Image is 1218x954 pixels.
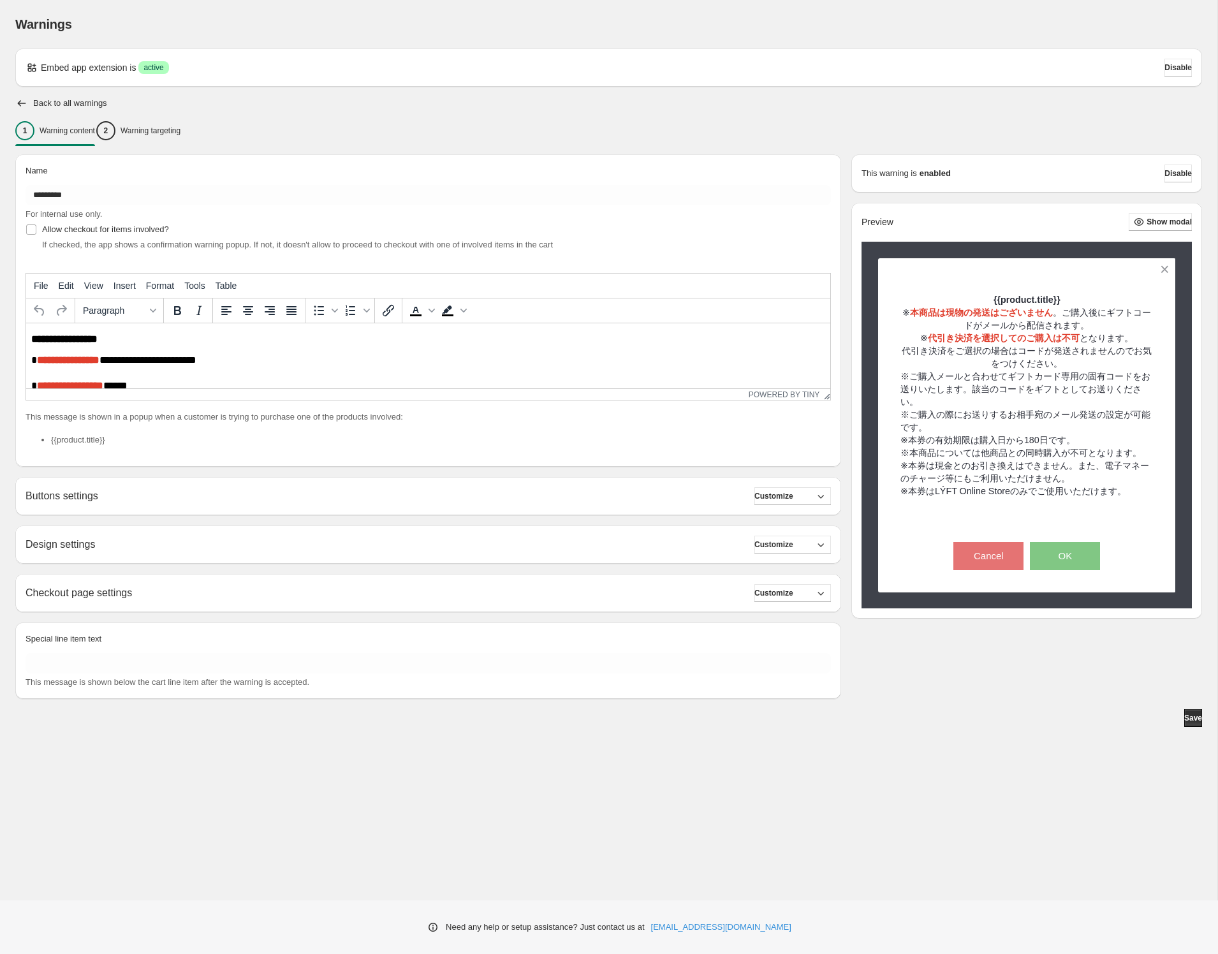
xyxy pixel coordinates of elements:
h2: Preview [862,217,893,228]
div: Bullet list [308,300,340,321]
span: Save [1184,713,1202,723]
span: Disable [1164,168,1192,179]
span: Special line item text [26,634,101,643]
button: Customize [754,584,831,602]
strong: 本商品は現物の発送はございません [910,307,1053,318]
span: active [143,62,163,73]
button: Formats [78,300,161,321]
p: Embed app extension is [41,61,136,74]
span: Show modal [1147,217,1192,227]
button: Disable [1164,59,1192,77]
span: Paragraph [83,305,145,316]
h2: Checkout page settings [26,587,132,599]
body: Rich Text Area. Press ALT-0 for help. [5,10,799,230]
button: Justify [281,300,302,321]
button: Save [1184,709,1202,727]
div: ※ご購入メールと合わせてギフトカード専用の固有コードをお送りいたします。該当のコードをギフトとしてお送りください。 ※ご購入の際にお送りするお相手宛のメール発送の設定が可能です。 ※本券の有効期... [900,370,1154,446]
h2: Design settings [26,538,95,550]
button: Disable [1164,165,1192,182]
button: Customize [754,487,831,505]
button: 2Warning targeting [96,117,180,144]
span: View [84,281,103,291]
div: 2 [96,121,115,140]
p: Warning content [40,126,95,136]
p: ※ となります。 代引き決済をご選択の場合はコードが発送されませんのでお気をつけください。 [900,332,1154,370]
p: Warning targeting [121,126,180,136]
p: This warning is [862,167,917,180]
button: Insert/edit link [378,300,399,321]
div: 1 [15,121,34,140]
span: Warnings [15,17,72,31]
span: File [34,281,48,291]
button: Undo [29,300,50,321]
span: Tools [184,281,205,291]
button: OK [1030,542,1100,570]
span: Insert [114,281,136,291]
a: Powered by Tiny [749,390,820,399]
button: Cancel [953,542,1024,570]
a: [EMAIL_ADDRESS][DOMAIN_NAME] [651,921,791,934]
button: Italic [188,300,210,321]
button: Bold [166,300,188,321]
span: Table [216,281,237,291]
button: Align right [259,300,281,321]
div: ※本商品については他商品との同時購入が不可となります。 ※本券は現金とのお引き換えはできません。また、電子マネーのチャージ等にもご利用いただけません。 ※本券はLÝFT Online Store... [900,446,1154,497]
div: Numbered list [340,300,372,321]
span: Customize [754,588,793,598]
span: Edit [59,281,74,291]
button: Show modal [1129,213,1192,231]
button: Align left [216,300,237,321]
div: Resize [819,389,830,400]
span: Allow checkout for items involved? [42,224,169,234]
span: Name [26,166,48,175]
span: Customize [754,491,793,501]
h2: Back to all warnings [33,98,107,108]
p: ※ 。ご購入後にギフトコードがメールから配信されます。 [900,306,1154,332]
button: Customize [754,536,831,554]
p: This message is shown in a popup when a customer is trying to purchase one of the products involved: [26,411,831,423]
span: This message is shown below the cart line item after the warning is accepted. [26,677,309,687]
span: Disable [1164,62,1192,73]
li: {{product.title}} [51,434,831,446]
div: Text color [405,300,437,321]
strong: 代引き決済を選択してのご購入は不可 [928,333,1080,343]
span: If checked, the app shows a confirmation warning popup. If not, it doesn't allow to proceed to ch... [42,240,553,249]
strong: enabled [920,167,951,180]
span: Customize [754,539,793,550]
button: Align center [237,300,259,321]
button: Redo [50,300,72,321]
span: Format [146,281,174,291]
span: For internal use only. [26,209,102,219]
div: Background color [437,300,469,321]
h2: Buttons settings [26,490,98,502]
iframe: Rich Text Area [26,323,830,388]
strong: {{product.title}} [994,295,1060,305]
button: 1Warning content [15,117,95,144]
